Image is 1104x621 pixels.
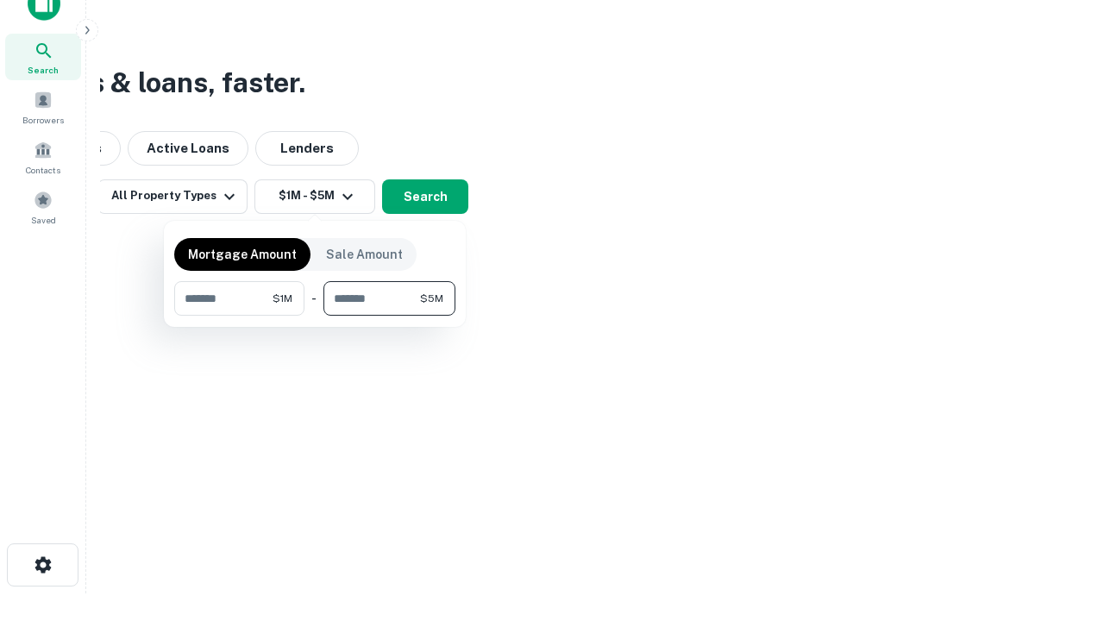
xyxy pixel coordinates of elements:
[273,291,292,306] span: $1M
[1018,483,1104,566] iframe: Chat Widget
[326,245,403,264] p: Sale Amount
[420,291,443,306] span: $5M
[188,245,297,264] p: Mortgage Amount
[311,281,317,316] div: -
